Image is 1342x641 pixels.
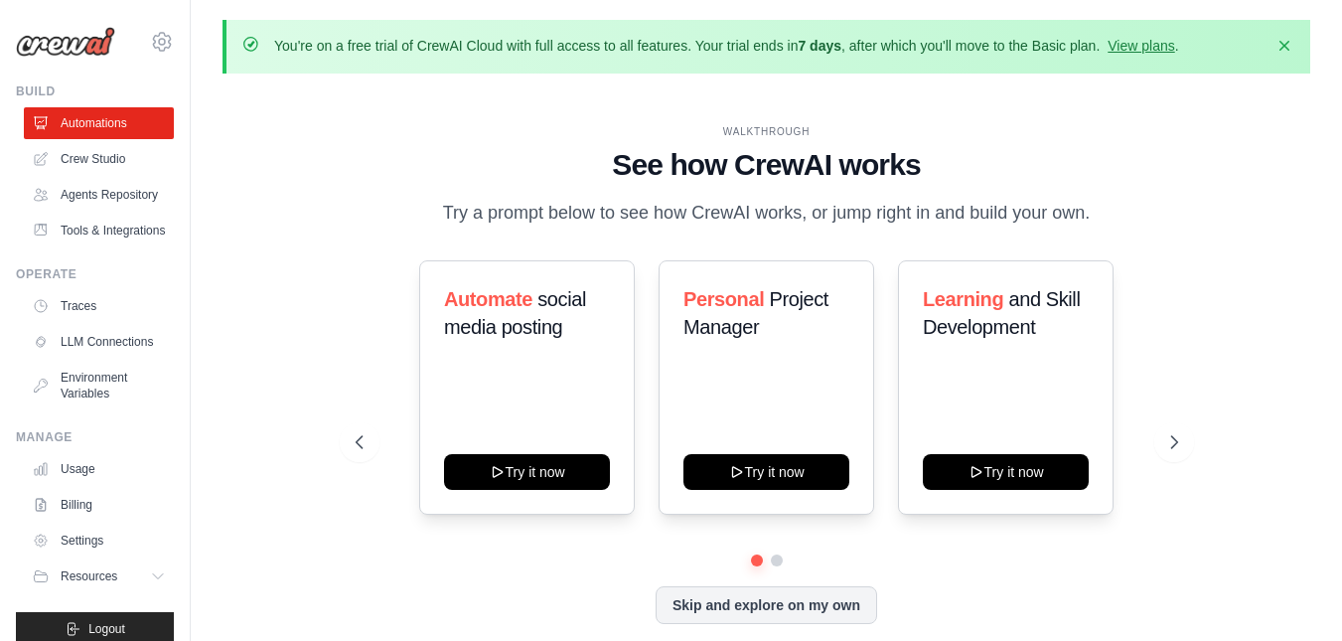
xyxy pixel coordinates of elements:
button: Try it now [923,454,1089,490]
a: Billing [24,489,174,521]
a: Automations [24,107,174,139]
a: Settings [24,525,174,557]
h1: See how CrewAI works [356,147,1178,183]
span: Learning [923,288,1003,310]
button: Resources [24,561,174,592]
div: Build [16,83,174,99]
div: WALKTHROUGH [356,124,1178,139]
button: Try it now [444,454,610,490]
span: Automate [444,288,532,310]
a: Tools & Integrations [24,215,174,246]
a: Crew Studio [24,143,174,175]
a: Usage [24,453,174,485]
p: Try a prompt below to see how CrewAI works, or jump right in and build your own. [433,199,1101,228]
iframe: Chat Widget [1243,546,1342,641]
span: Project Manager [683,288,828,338]
span: Logout [88,621,125,637]
img: Logo [16,27,115,57]
div: Operate [16,266,174,282]
span: Resources [61,568,117,584]
div: Manage [16,429,174,445]
a: Traces [24,290,174,322]
p: You're on a free trial of CrewAI Cloud with full access to all features. Your trial ends in , aft... [274,36,1179,56]
button: Try it now [683,454,849,490]
span: social media posting [444,288,586,338]
a: Environment Variables [24,362,174,409]
span: and Skill Development [923,288,1080,338]
span: Personal [683,288,764,310]
a: Agents Repository [24,179,174,211]
button: Skip and explore on my own [656,586,877,624]
a: View plans [1108,38,1174,54]
a: LLM Connections [24,326,174,358]
strong: 7 days [798,38,841,54]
